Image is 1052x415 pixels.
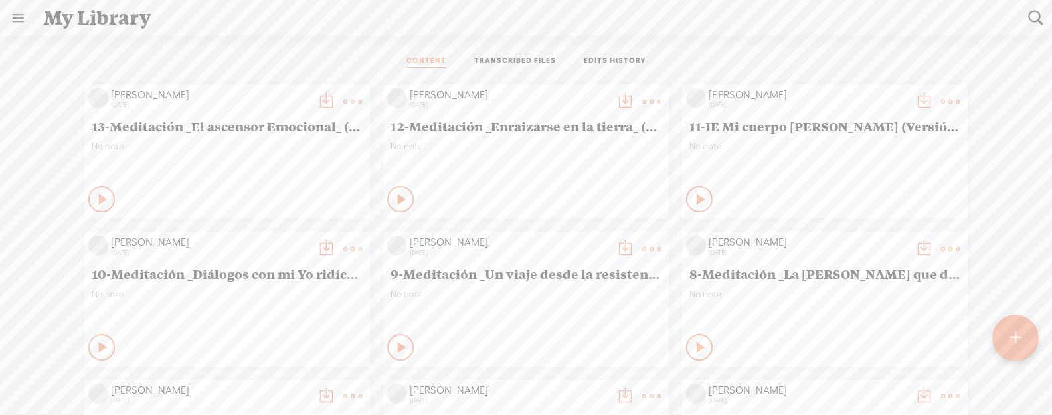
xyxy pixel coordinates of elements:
[709,236,908,249] div: [PERSON_NAME]
[410,396,609,404] div: [DATE]
[709,101,908,109] div: [DATE]
[686,88,706,108] img: videoLoading.png
[111,101,310,109] div: [DATE]
[387,88,407,108] img: videoLoading.png
[391,266,661,282] span: 9-Meditación _Un viaje desde la resistencia hacia la auto aceptación_ (Versión extendida)
[391,118,661,134] span: 12-Meditación _Enraizarse en la tierra_ (Versión extendida)
[406,56,446,68] a: CONTENT
[387,236,407,256] img: videoLoading.png
[88,88,108,108] img: videoLoading.png
[689,141,960,152] span: No note
[689,289,960,300] span: No note
[410,88,609,102] div: [PERSON_NAME]
[474,56,556,68] a: TRANSCRIBED FILES
[391,289,661,300] span: No note
[410,236,609,249] div: [PERSON_NAME]
[92,141,363,152] span: No note
[35,1,1019,35] div: My Library
[709,88,908,102] div: [PERSON_NAME]
[111,384,310,397] div: [PERSON_NAME]
[686,384,706,404] img: videoLoading.png
[689,118,960,134] span: 11-IE Mi cuerpo [PERSON_NAME] (Versión extendida)
[92,118,363,134] span: 13-Meditación _El ascensor Emocional_ (Versión extendida)
[111,236,310,249] div: [PERSON_NAME]
[387,384,407,404] img: videoLoading.png
[686,236,706,256] img: videoLoading.png
[391,141,661,152] span: No note
[709,396,908,404] div: [DATE]
[709,384,908,397] div: [PERSON_NAME]
[689,266,960,282] span: 8-Meditación _La [PERSON_NAME] que desciende_ (Versión extendida)
[111,88,310,102] div: [PERSON_NAME]
[88,236,108,256] img: videoLoading.png
[410,101,609,109] div: [DATE]
[92,289,363,300] span: No note
[584,56,646,68] a: EDITS HISTORY
[88,384,108,404] img: videoLoading.png
[410,249,609,257] div: [DATE]
[111,396,310,404] div: [DATE]
[410,384,609,397] div: [PERSON_NAME]
[111,249,310,257] div: [DATE]
[709,249,908,257] div: [DATE]
[92,266,363,282] span: 10-Meditación _Diálogos con mi Yo ridículo_ (Versión extendida)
